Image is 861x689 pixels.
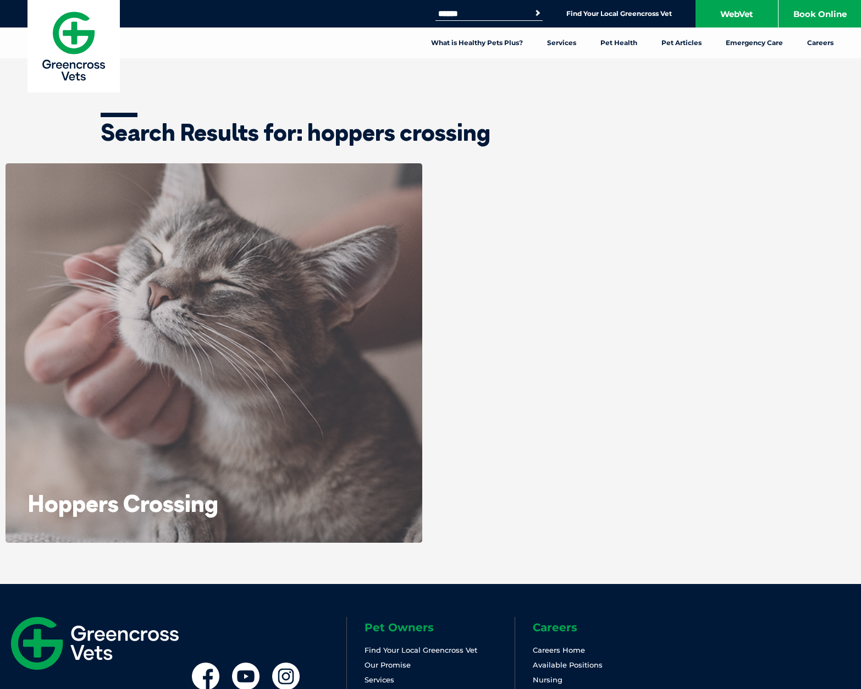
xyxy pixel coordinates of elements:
[365,660,411,669] a: Our Promise
[27,489,218,518] a: Hoppers Crossing
[365,675,394,684] a: Services
[533,660,603,669] a: Available Positions
[532,8,543,19] button: Search
[533,675,562,684] a: Nursing
[566,9,672,18] a: Find Your Local Greencross Vet
[365,646,477,654] a: Find Your Local Greencross Vet
[533,646,585,654] a: Careers Home
[419,27,535,58] a: What is Healthy Pets Plus?
[588,27,649,58] a: Pet Health
[365,622,514,633] h6: Pet Owners
[533,622,682,633] h6: Careers
[649,27,714,58] a: Pet Articles
[101,121,760,144] h1: Search Results for: hoppers crossing
[795,27,846,58] a: Careers
[714,27,795,58] a: Emergency Care
[535,27,588,58] a: Services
